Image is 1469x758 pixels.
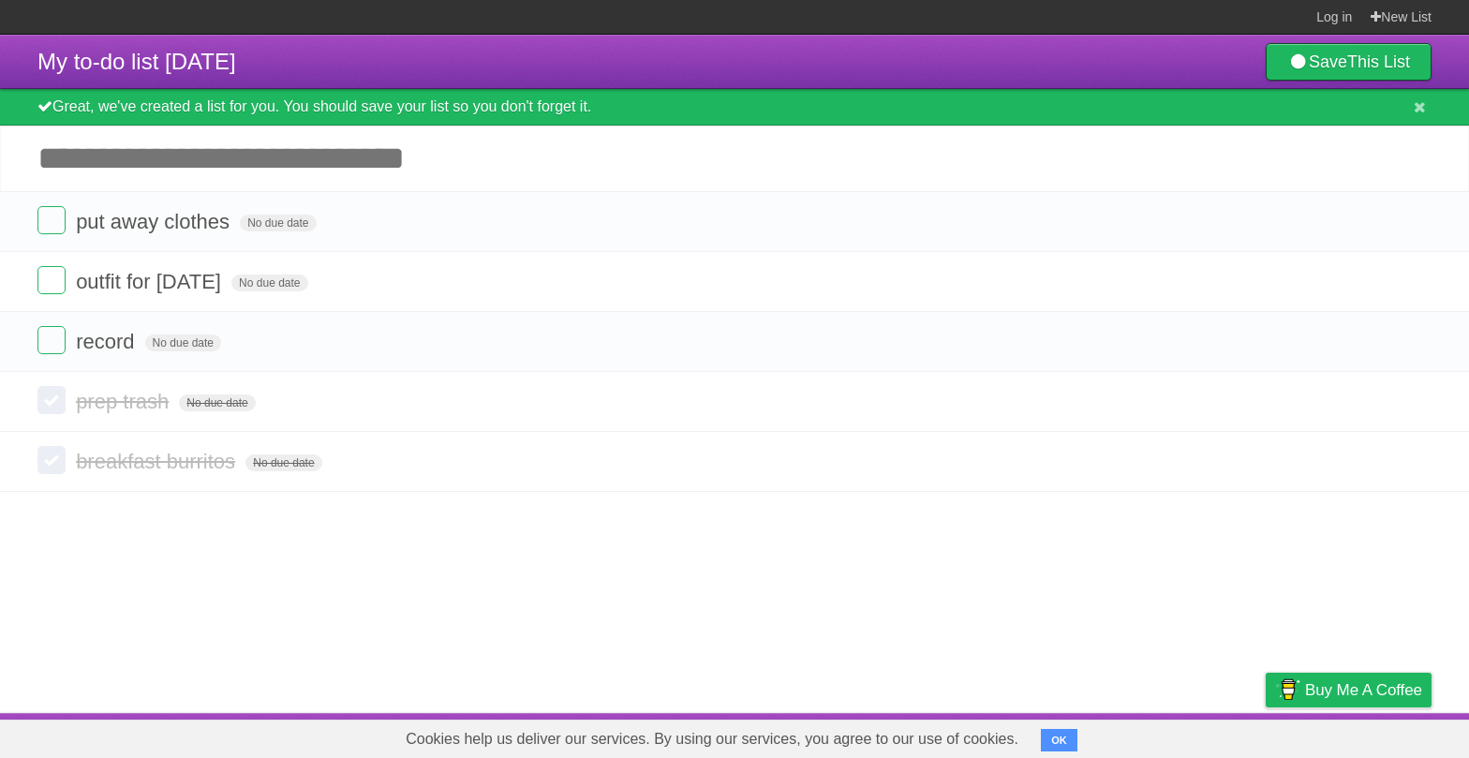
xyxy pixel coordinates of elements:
[1241,718,1290,753] a: Privacy
[76,210,234,233] span: put away clothes
[1275,674,1300,706] img: Buy me a coffee
[37,206,66,234] label: Done
[37,49,236,74] span: My to-do list [DATE]
[1266,43,1432,81] a: SaveThis List
[245,454,321,471] span: No due date
[1078,718,1154,753] a: Developers
[240,215,316,231] span: No due date
[1016,718,1056,753] a: About
[1347,52,1410,71] b: This List
[1266,673,1432,707] a: Buy me a coffee
[145,334,221,351] span: No due date
[37,266,66,294] label: Done
[76,390,173,413] span: prep trash
[76,330,139,353] span: record
[179,394,255,411] span: No due date
[76,270,226,293] span: outfit for [DATE]
[1041,729,1077,751] button: OK
[387,721,1037,758] span: Cookies help us deliver our services. By using our services, you agree to our use of cookies.
[76,450,240,473] span: breakfast burritos
[1178,718,1219,753] a: Terms
[1313,718,1432,753] a: Suggest a feature
[231,275,307,291] span: No due date
[37,326,66,354] label: Done
[37,446,66,474] label: Done
[37,386,66,414] label: Done
[1305,674,1422,706] span: Buy me a coffee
